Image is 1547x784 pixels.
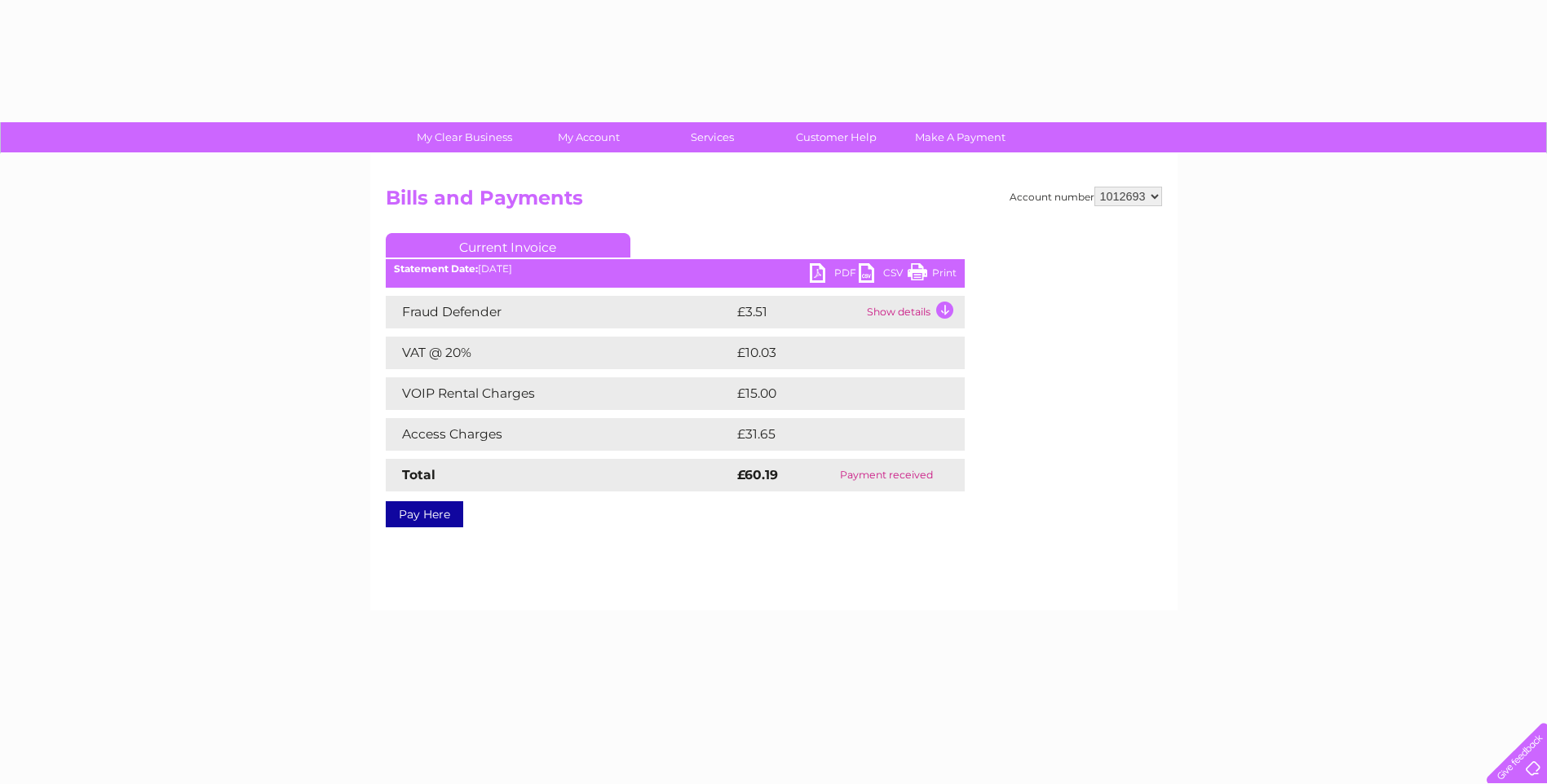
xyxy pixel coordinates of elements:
[394,262,478,275] b: Statement Date:
[893,122,1028,152] a: Make A Payment
[1010,187,1162,206] div: Account number
[386,337,733,369] td: VAT @ 20%
[863,296,965,328] td: Show details
[769,122,904,152] a: Customer Help
[733,296,863,328] td: £3.51
[810,263,859,287] a: PDF
[733,337,930,369] td: £10.03
[808,459,964,491] td: Payment received
[386,377,733,410] td: VOIP Rental Charges
[733,377,930,410] td: £15.00
[386,187,1162,218] h2: Bills and Payments
[397,122,532,152] a: My Clear Business
[386,501,463,527] a: Pay Here
[908,263,957,287] a: Print
[402,467,435,482] strong: Total
[521,122,656,152] a: My Account
[386,418,733,451] td: Access Charges
[386,296,733,328] td: Fraud Defender
[386,233,630,258] a: Current Invoice
[859,263,908,287] a: CSV
[733,418,930,451] td: £31.65
[737,467,778,482] strong: £60.19
[645,122,780,152] a: Services
[386,263,965,275] div: [DATE]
